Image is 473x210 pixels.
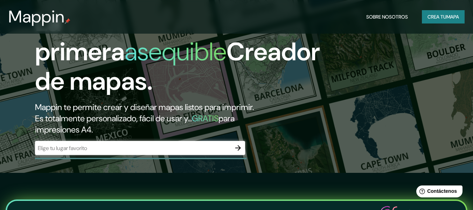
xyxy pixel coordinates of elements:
[35,144,231,152] input: Elige tu lugar favorito
[427,14,446,20] font: Crea tu
[35,113,192,124] font: Es totalmente personalizado, fácil de usar y...
[192,113,218,124] font: GRATIS
[363,10,411,23] button: Sobre nosotros
[35,35,320,97] font: Creador de mapas.
[65,18,70,24] img: pin de mapeo
[35,113,235,135] font: para impresiones A4.
[446,14,459,20] font: mapa
[422,10,465,23] button: Crea tumapa
[411,183,465,202] iframe: Lanzador de widgets de ayuda
[366,14,408,20] font: Sobre nosotros
[125,35,227,68] font: asequible
[8,6,65,28] font: Mappin
[35,6,125,68] font: La primera
[35,102,254,113] font: Mappin te permite crear y diseñar mapas listos para imprimir.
